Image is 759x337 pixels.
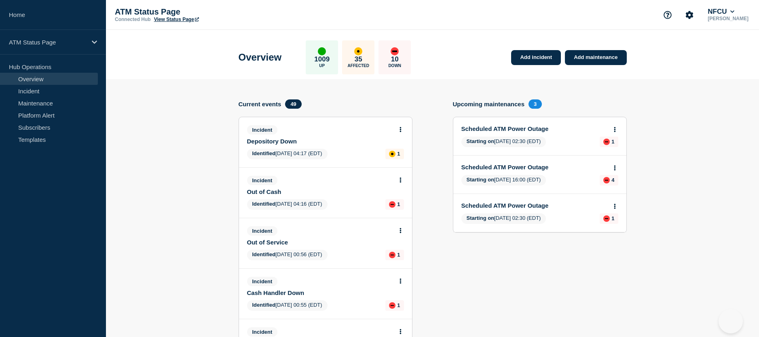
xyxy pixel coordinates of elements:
[239,101,281,107] h4: Current events
[252,302,276,308] span: Identified
[9,39,87,46] p: ATM Status Page
[461,125,607,132] a: Scheduled ATM Power Outage
[247,239,393,246] a: Out of Service
[681,6,698,23] button: Account settings
[611,177,614,183] p: 4
[314,55,330,63] p: 1009
[247,199,328,210] span: [DATE] 04:16 (EDT)
[247,226,278,236] span: Incident
[391,55,399,63] p: 10
[247,138,393,145] a: Depository Down
[397,151,400,157] p: 1
[565,50,626,65] a: Add maintenance
[397,302,400,308] p: 1
[247,188,393,195] a: Out of Cash
[706,8,736,16] button: NFCU
[115,7,277,17] p: ATM Status Page
[467,138,495,144] span: Starting on
[247,125,278,135] span: Incident
[511,50,561,65] a: Add incident
[389,201,395,208] div: down
[659,6,676,23] button: Support
[247,289,393,296] a: Cash Handler Down
[391,47,399,55] div: down
[115,17,151,22] p: Connected Hub
[603,177,610,183] div: down
[529,99,542,109] span: 3
[603,139,610,145] div: down
[706,16,750,21] p: [PERSON_NAME]
[461,202,607,209] a: Scheduled ATM Power Outage
[603,215,610,222] div: down
[389,302,395,309] div: down
[389,252,395,258] div: down
[319,63,325,68] p: Up
[388,63,401,68] p: Down
[247,149,328,159] span: [DATE] 04:17 (EDT)
[467,215,495,221] span: Starting on
[461,164,607,171] a: Scheduled ATM Power Outage
[239,52,282,63] h1: Overview
[611,215,614,221] p: 1
[397,201,400,207] p: 1
[354,47,362,55] div: affected
[611,139,614,145] p: 1
[719,309,743,333] iframe: Help Scout Beacon - Open
[397,252,400,258] p: 1
[252,201,276,207] span: Identified
[252,150,276,156] span: Identified
[461,175,546,185] span: [DATE] 16:00 (EDT)
[247,327,278,337] span: Incident
[453,101,525,107] h4: Upcoming maintenances
[355,55,362,63] p: 35
[461,137,546,147] span: [DATE] 02:30 (EDT)
[348,63,369,68] p: Affected
[247,277,278,286] span: Incident
[461,213,546,224] span: [DATE] 02:30 (EDT)
[318,47,326,55] div: up
[389,151,395,157] div: affected
[467,177,495,183] span: Starting on
[252,251,276,257] span: Identified
[154,17,199,22] a: View Status Page
[247,300,328,311] span: [DATE] 00:55 (EDT)
[247,176,278,185] span: Incident
[285,99,301,109] span: 49
[247,250,328,260] span: [DATE] 00:56 (EDT)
